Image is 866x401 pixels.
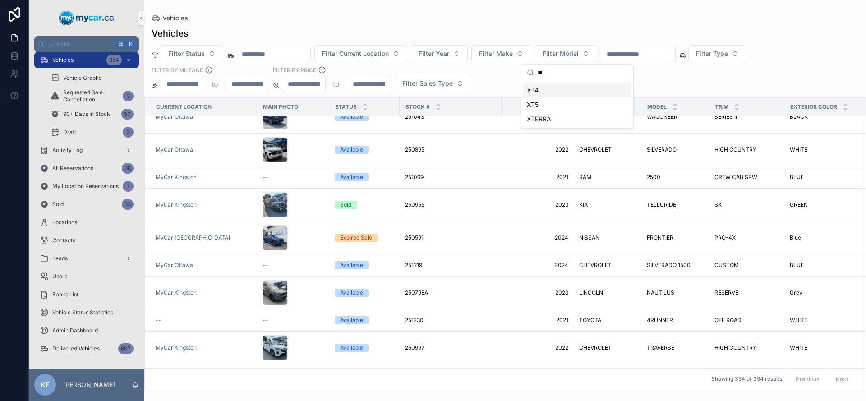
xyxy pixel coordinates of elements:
span: RESERVE [714,289,738,296]
span: Sold [52,201,64,208]
span: MyCar Kingston [156,201,197,208]
span: SILVERADO [647,146,677,153]
div: Sold [340,201,351,209]
span: BLUE [790,262,804,269]
span: 250798A [405,289,428,296]
span: Filter Model [543,49,579,58]
a: CHEVROLET [579,262,636,269]
div: 7 [123,181,134,192]
div: Expired Sale [340,234,372,242]
a: MyCar Kingston [156,201,252,208]
a: NAUTILUS [647,289,704,296]
span: Vehicle Graphs [63,74,101,82]
button: Jump to...K [34,36,139,52]
div: Available [340,344,363,352]
a: WAGONEER [647,113,704,120]
span: 2024 [507,262,568,269]
a: Available [335,146,394,154]
span: MyCar Ottawa [156,146,193,153]
span: Banks List [52,291,78,298]
span: HIGH COUNTRY [714,344,756,351]
span: WAGONEER [647,113,677,120]
a: TOYOTA [579,317,636,324]
div: Available [340,146,363,154]
a: Sold33 [34,196,139,212]
a: Available [335,316,394,324]
a: MyCar Ottawa [156,113,252,120]
a: SX [714,201,779,208]
button: Select Button [535,45,597,62]
a: TELLURIDE [647,201,704,208]
span: SX [714,201,722,208]
div: 33 [122,199,134,210]
span: -- [263,174,268,181]
span: FRONTIER [647,234,673,241]
a: WHITE [790,317,861,324]
span: Delivered Vehicles [52,345,100,352]
a: CUSTOM [714,262,779,269]
span: NISSAN [579,234,599,241]
span: 250591 [405,234,424,241]
a: MyCar Kingston [156,344,252,351]
a: 251069 [405,174,496,181]
a: Available [335,344,394,352]
span: 4RUNNER [647,317,673,324]
span: Grey [790,289,802,296]
a: Blue [790,234,861,241]
span: CHEVROLET [579,146,612,153]
span: PRO-4X [714,234,736,241]
a: Admin Dashboard [34,323,139,339]
a: 2022 [507,146,568,153]
a: 2023 [507,289,568,296]
a: 2024 [507,234,568,241]
span: SERIES II [714,113,737,120]
span: Locations [52,219,77,226]
a: MyCar Kingston [156,289,197,296]
a: WHITE [790,146,861,153]
span: 250997 [405,344,424,351]
div: Available [340,316,363,324]
label: FILTER BY PRICE [273,66,316,74]
span: CUSTOM [714,262,739,269]
span: Blue [790,234,801,241]
span: XTERRA [527,115,551,124]
span: GREEN [790,201,808,208]
span: MyCar [GEOGRAPHIC_DATA] [156,234,230,241]
a: SILVERADO [647,146,704,153]
a: -- [263,262,324,269]
a: BLUE [790,174,861,181]
span: Filter Year [419,49,449,58]
span: MyCar Kingston [156,174,197,181]
a: 2021 [507,174,568,181]
a: 251219 [405,262,496,269]
span: KIA [579,201,588,208]
a: CHEVROLET [579,146,636,153]
span: XT4 [527,86,539,95]
div: Suggestions [521,81,633,128]
span: 250895 [405,146,424,153]
a: 251230 [405,317,496,324]
a: Available [335,261,394,269]
div: Available [340,173,363,181]
a: 250895 [405,146,496,153]
span: TELLURIDE [647,201,676,208]
a: 2023 [507,113,568,120]
a: 250591 [405,234,496,241]
span: BLUE [790,174,804,181]
button: Select Button [314,45,407,62]
span: KF [41,379,50,390]
a: -- [263,317,324,324]
span: Contacts [52,237,75,244]
span: 251069 [405,174,424,181]
button: Select Button [411,45,468,62]
span: Current Location [156,103,212,111]
a: 250798A [405,289,496,296]
h1: Vehicles [152,27,189,40]
div: scrollable content [29,52,144,369]
a: KIA [579,201,636,208]
p: to [333,78,340,89]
